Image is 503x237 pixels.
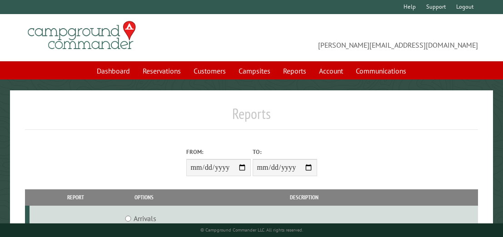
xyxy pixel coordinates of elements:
a: Customers [188,62,231,79]
small: © Campground Commander LLC. All rights reserved. [200,227,303,233]
th: Description [167,189,442,205]
a: Account [314,62,349,79]
a: Reports [278,62,312,79]
label: From: [186,148,251,156]
h1: Reports [25,105,478,130]
a: Reservations [137,62,186,79]
img: Campground Commander [25,18,139,53]
label: Arrivals [134,213,156,224]
span: [PERSON_NAME][EMAIL_ADDRESS][DOMAIN_NAME] [252,25,478,50]
th: Options [121,189,167,205]
a: Dashboard [91,62,135,79]
a: Communications [350,62,412,79]
a: Campsites [233,62,276,79]
label: To: [253,148,317,156]
th: Report [30,189,121,205]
